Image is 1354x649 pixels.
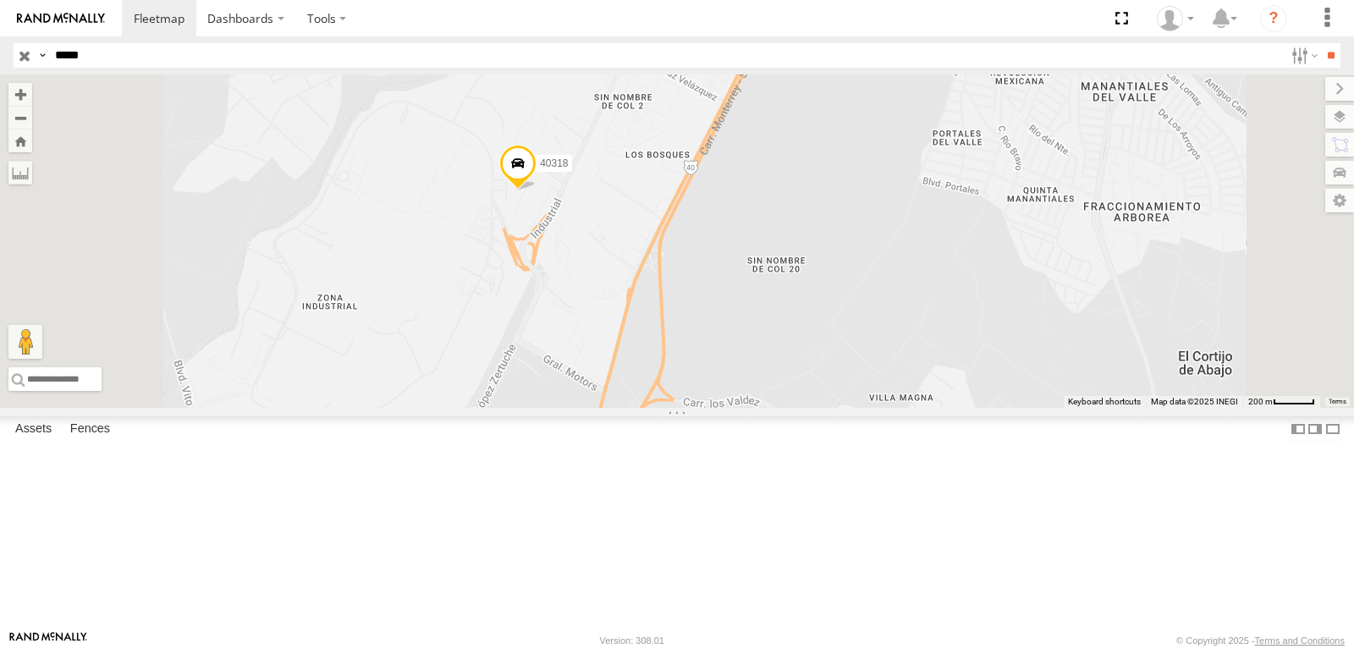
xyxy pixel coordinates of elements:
button: Map Scale: 200 m per 46 pixels [1243,396,1320,408]
span: 40318 [540,158,568,170]
span: 200 m [1248,397,1273,406]
button: Zoom Home [8,129,32,152]
label: Hide Summary Table [1324,416,1341,441]
label: Map Settings [1325,189,1354,212]
span: Map data ©2025 INEGI [1151,397,1238,406]
label: Dock Summary Table to the Right [1307,416,1324,441]
a: Terms and Conditions [1255,635,1345,646]
button: Drag Pegman onto the map to open Street View [8,325,42,359]
label: Measure [8,161,32,184]
label: Search Query [36,43,49,68]
button: Zoom out [8,106,32,129]
label: Assets [7,417,60,441]
i: ? [1260,5,1287,32]
div: Miguel Cantu [1151,6,1200,31]
label: Search Filter Options [1285,43,1321,68]
div: Version: 308.01 [600,635,664,646]
a: Visit our Website [9,632,87,649]
button: Keyboard shortcuts [1068,396,1141,408]
label: Dock Summary Table to the Left [1290,416,1307,441]
button: Zoom in [8,83,32,106]
a: Terms (opens in new tab) [1329,399,1346,405]
img: rand-logo.svg [17,13,105,25]
div: © Copyright 2025 - [1176,635,1345,646]
label: Fences [62,417,118,441]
